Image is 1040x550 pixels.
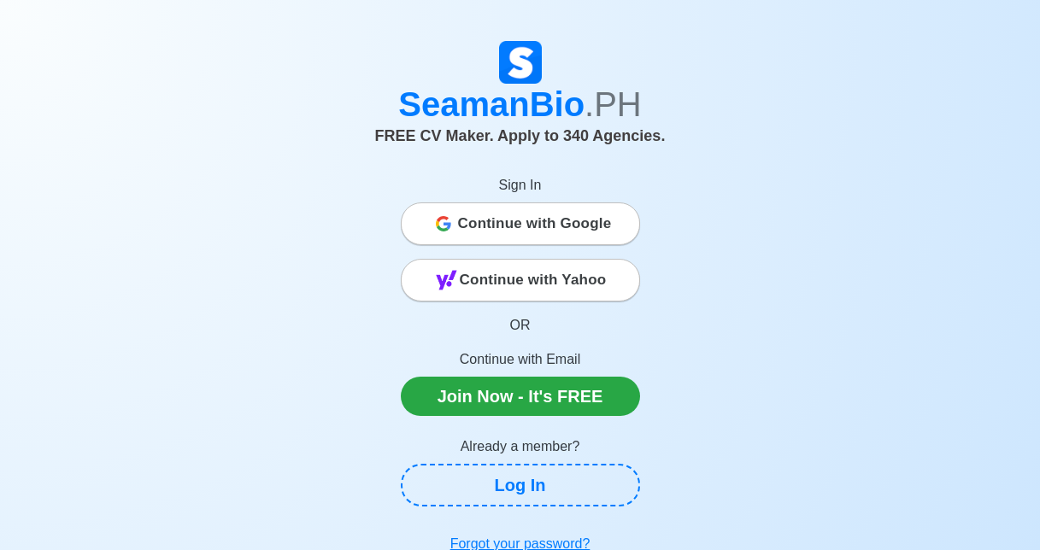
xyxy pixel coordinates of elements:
[458,207,612,241] span: Continue with Google
[401,464,640,506] a: Log In
[585,85,642,123] span: .PH
[401,377,640,416] a: Join Now - It's FREE
[401,315,640,336] p: OR
[499,41,542,84] img: Logo
[46,84,995,125] h1: SeamanBio
[401,349,640,370] p: Continue with Email
[460,263,607,297] span: Continue with Yahoo
[401,175,640,196] p: Sign In
[375,127,666,144] span: FREE CV Maker. Apply to 340 Agencies.
[401,202,640,245] button: Continue with Google
[401,436,640,457] p: Already a member?
[401,259,640,301] button: Continue with Yahoo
